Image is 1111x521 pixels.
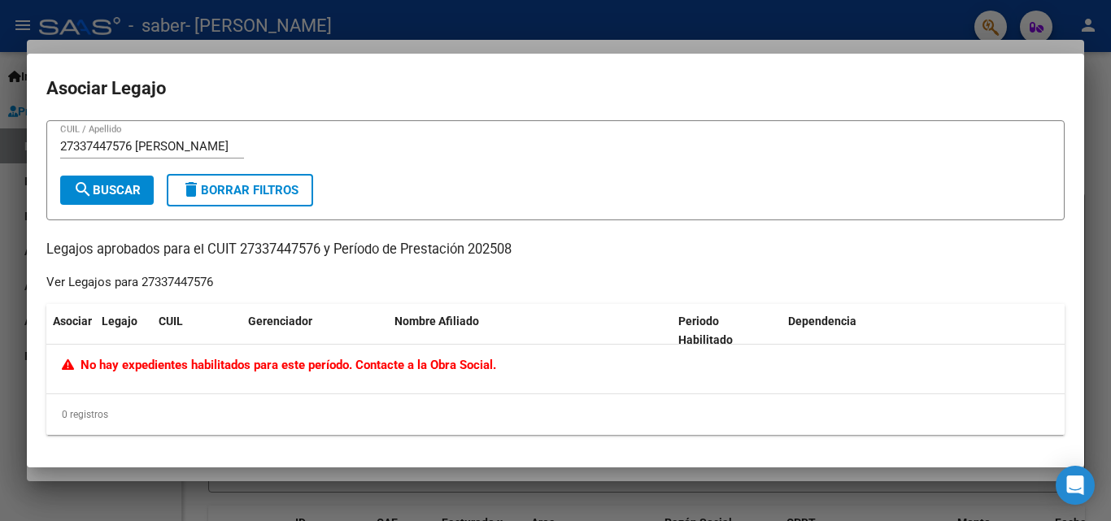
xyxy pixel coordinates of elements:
[73,183,141,198] span: Buscar
[788,315,856,328] span: Dependencia
[46,273,213,292] div: Ver Legajos para 27337447576
[46,73,1065,104] h2: Asociar Legajo
[167,174,313,206] button: Borrar Filtros
[394,315,479,328] span: Nombre Afiliado
[53,315,92,328] span: Asociar
[181,180,201,199] mat-icon: delete
[102,315,137,328] span: Legajo
[678,315,733,346] span: Periodo Habilitado
[159,315,183,328] span: CUIL
[46,394,1065,435] div: 0 registros
[248,315,312,328] span: Gerenciador
[782,304,1065,358] datatable-header-cell: Dependencia
[242,304,388,358] datatable-header-cell: Gerenciador
[152,304,242,358] datatable-header-cell: CUIL
[62,358,496,372] span: No hay expedientes habilitados para este período. Contacte a la Obra Social.
[181,183,298,198] span: Borrar Filtros
[95,304,152,358] datatable-header-cell: Legajo
[388,304,672,358] datatable-header-cell: Nombre Afiliado
[672,304,782,358] datatable-header-cell: Periodo Habilitado
[1056,466,1095,505] div: Open Intercom Messenger
[46,240,1065,260] p: Legajos aprobados para el CUIT 27337447576 y Período de Prestación 202508
[60,176,154,205] button: Buscar
[73,180,93,199] mat-icon: search
[46,304,95,358] datatable-header-cell: Asociar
